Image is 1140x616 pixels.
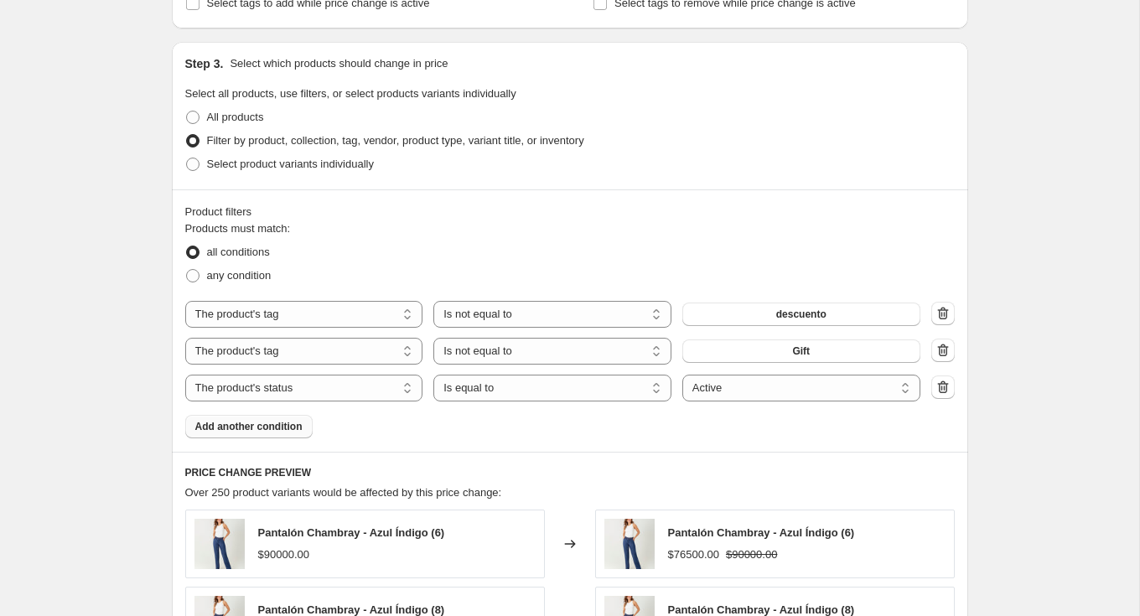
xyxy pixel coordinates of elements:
span: Gift [792,344,810,358]
span: all conditions [207,246,270,258]
button: descuento [682,303,920,326]
span: Over 250 product variants would be affected by this price change: [185,486,502,499]
span: Products must match: [185,222,291,235]
span: Select product variants individually [207,158,374,170]
h2: Step 3. [185,55,224,72]
span: Select all products, use filters, or select products variants individually [185,87,516,100]
span: All products [207,111,264,123]
span: descuento [776,308,826,321]
span: Pantalón Chambray - Azul Índigo (8) [668,603,855,616]
h6: PRICE CHANGE PREVIEW [185,466,955,479]
span: Pantalón Chambray - Azul Índigo (8) [258,603,445,616]
img: DENIM_2431336_1_80x.jpg [604,519,655,569]
span: any condition [207,269,272,282]
span: $90000.00 [726,548,777,561]
span: $90000.00 [258,548,309,561]
p: Select which products should change in price [230,55,448,72]
button: Gift [682,339,920,363]
span: Filter by product, collection, tag, vendor, product type, variant title, or inventory [207,134,584,147]
span: Pantalón Chambray - Azul Índigo (6) [258,526,445,539]
img: DENIM_2431336_1_80x.jpg [194,519,245,569]
span: $76500.00 [668,548,719,561]
span: Pantalón Chambray - Azul Índigo (6) [668,526,855,539]
span: Add another condition [195,420,303,433]
div: Product filters [185,204,955,220]
button: Add another condition [185,415,313,438]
